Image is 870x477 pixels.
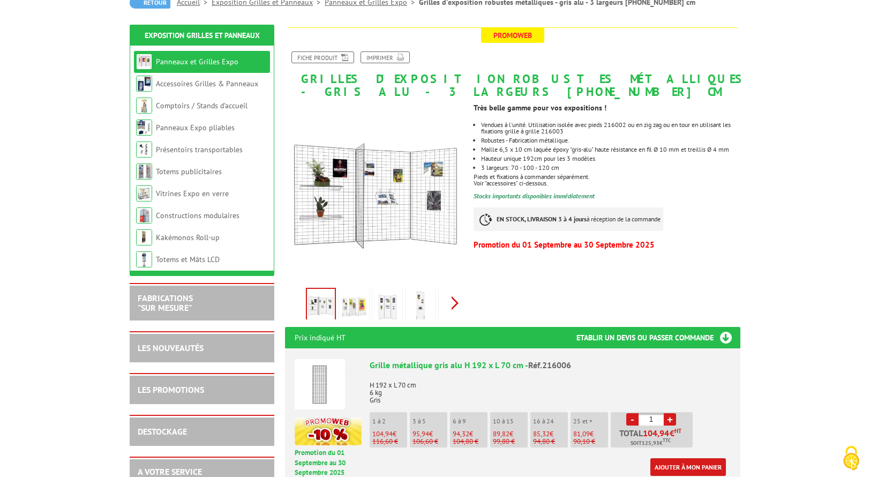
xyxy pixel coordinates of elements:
span: 81,09 [573,429,590,438]
img: Panneaux et Grilles Expo [136,54,152,70]
p: Pieds et fixations à commander séparément. Voir "accessoires" ci-dessous. [474,174,740,187]
span: 95,94 [412,429,429,438]
a: Comptoirs / Stands d'accueil [156,101,247,110]
li: 3 largeurs: 70 - 100 - 120 cm [481,165,740,171]
img: grilles_exposition_2160006_2bis.jpg [374,290,400,323]
a: + [664,413,676,426]
span: 104,94 [643,429,670,437]
p: 1 à 2 [372,418,407,425]
img: grilles_exposition_2160006_3bis.jpg [408,290,433,323]
a: Accessoires Grilles & Panneaux [156,79,258,88]
li: Maille 6,5 x 10 cm laquée époxy "gris-alu" haute résistance en fil Ø 10 mm et treillis Ø 4 mm [481,146,740,153]
a: Exposition Grilles et Panneaux [145,31,260,40]
img: Grille métallique gris alu H 192 x L 70 cm [295,359,345,409]
img: Panneaux Expo pliables [136,120,152,136]
a: Kakémonos Roll-up [156,233,220,242]
a: - [626,413,639,426]
p: 99,80 € [493,438,528,445]
h2: A votre service [138,467,266,477]
a: LES NOUVEAUTÉS [138,342,204,353]
a: Ajouter à mon panier [650,458,726,476]
a: DESTOCKAGE [138,426,187,437]
p: 116,60 € [372,438,407,445]
span: 85,32 [533,429,550,438]
span: 89,82 [493,429,509,438]
img: grilles_exposition_216006.jpg [307,289,335,322]
span: 125,93 [642,439,659,448]
span: 94,32 [453,429,469,438]
p: € [412,430,447,438]
strong: EN STOCK, LIVRAISON 3 à 4 jours [497,215,587,223]
h3: Etablir un devis ou passer commande [576,327,740,348]
a: Panneaux et Grilles Expo [156,57,238,66]
strong: Très belle gamme pour vos expositions ! [474,103,606,113]
img: Présentoirs transportables [136,141,152,158]
p: 104,80 € [453,438,487,445]
img: promotion [295,418,362,445]
span: Next [450,294,460,312]
p: € [493,430,528,438]
span: € [670,429,674,437]
p: Total [613,429,693,448]
img: grille_exposition_metallique_alu_216006_4bis.jpg [441,290,467,323]
p: Prix indiqué HT [295,327,346,348]
p: Vendues à l'unité. Utilisation isolée avec pieds 216002 ou en zig zag ou en tour en utilisant les... [481,122,740,135]
sup: HT [674,427,681,435]
li: Robustes - Fabrication métallique. [481,137,740,144]
p: € [573,430,608,438]
p: € [453,430,487,438]
img: Constructions modulaires [136,207,152,223]
p: 94,80 € [533,438,568,445]
img: Kakémonos Roll-up [136,229,152,245]
a: Constructions modulaires [156,211,239,220]
a: FABRICATIONS"Sur Mesure" [138,293,193,313]
p: 3 à 5 [412,418,447,425]
a: Fiche produit [291,51,354,63]
a: Vitrines Expo en verre [156,189,229,198]
div: Grille métallique gris alu H 192 x L 70 cm - [370,359,731,371]
img: Totems publicitaires [136,163,152,180]
font: Stocks importants disponibles immédiatement [474,192,595,200]
p: Hauteur unique 192cm pour les 3 modèles. [481,155,740,162]
img: Comptoirs / Stands d'accueil [136,98,152,114]
p: € [372,430,407,438]
p: Promotion du 01 Septembre au 30 Septembre 2025 [474,242,740,248]
a: Totems et Mâts LCD [156,255,220,264]
p: € [533,430,568,438]
p: 16 à 24 [533,418,568,425]
span: 104,94 [372,429,393,438]
p: à réception de la commande [474,207,663,231]
a: Présentoirs transportables [156,145,243,154]
span: Réf.216006 [528,360,571,370]
p: 10 à 15 [493,418,528,425]
span: Soit € [631,439,671,448]
a: Imprimer [361,51,410,63]
a: Totems publicitaires [156,167,222,176]
img: Cookies (fenêtre modale) [838,445,865,472]
p: 6 à 9 [453,418,487,425]
img: Totems et Mâts LCD [136,251,152,267]
button: Cookies (fenêtre modale) [832,441,870,477]
img: grilles_exposition_216006.jpg [285,103,466,284]
sup: TTC [663,437,671,443]
p: 106,60 € [412,438,447,445]
span: Promoweb [481,28,544,43]
img: Accessoires Grilles & Panneaux [136,76,152,92]
img: grilles_exposition_2160006_1bis.jpg [341,290,367,323]
a: Panneaux Expo pliables [156,123,235,132]
p: 25 et + [573,418,608,425]
p: 90,10 € [573,438,608,445]
a: LES PROMOTIONS [138,384,204,395]
img: Vitrines Expo en verre [136,185,152,202]
p: H 192 x L 70 cm 6 kg Gris [370,374,731,404]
